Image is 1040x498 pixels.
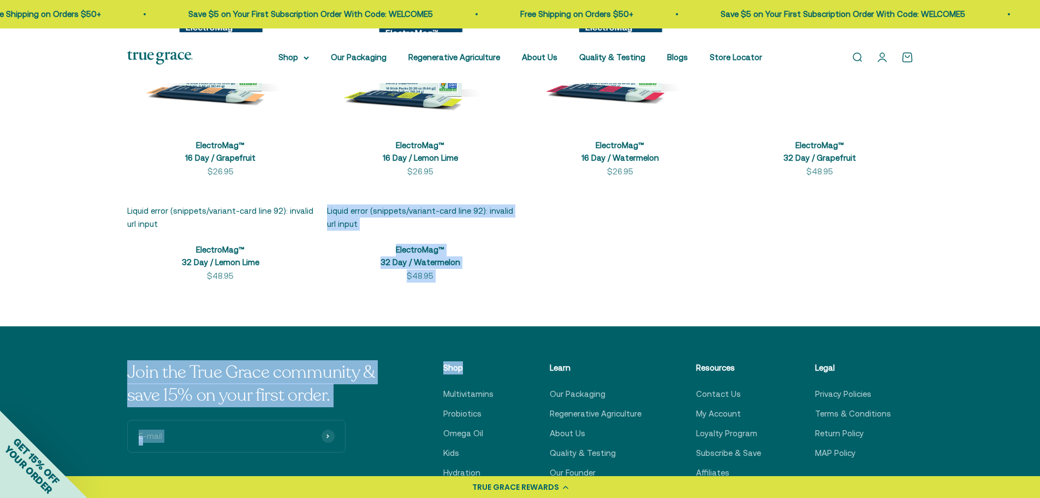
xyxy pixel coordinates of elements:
div: TRUE GRACE REWARDS [472,482,559,493]
p: Save $5 on Your First Subscription Order With Code: WELCOME5 [185,8,430,21]
a: About Us [522,52,557,62]
p: Resources [696,361,761,374]
a: Loyalty Program [696,427,757,440]
a: Terms & Conditions [815,407,891,420]
a: ElectroMag™16 Day / Lemon Lime [383,140,458,162]
p: Legal [815,361,891,374]
a: Kids [443,447,459,460]
a: Affiliates [696,466,729,479]
a: Contact Us [696,388,741,401]
sale-price: $48.95 [407,269,433,283]
a: Our Founder [550,466,596,479]
p: Join the True Grace community & save 15% on your first order. [127,361,389,407]
a: Our Packaging [550,388,605,401]
sale-price: $26.95 [407,165,433,178]
a: ElectroMag™16 Day / Watermelon [581,140,659,162]
a: ElectroMag™32 Day / Grapefruit [783,140,856,162]
a: Privacy Policies [815,388,871,401]
span: GET 15% OFF [11,436,62,487]
a: Our Packaging [331,52,387,62]
a: Omega Oil [443,427,483,440]
a: Probiotics [443,407,482,420]
a: About Us [550,427,585,440]
a: Multivitamins [443,388,494,401]
a: Quality & Testing [550,447,616,460]
a: MAP Policy [815,447,855,460]
a: Hydration [443,466,480,479]
a: Return Policy [815,427,864,440]
a: ElectroMag™16 Day / Grapefruit [185,140,255,162]
summary: Shop [278,51,309,64]
sale-price: $26.95 [607,165,633,178]
a: ElectroMag™32 Day / Watermelon [381,245,460,267]
a: ElectroMag™32 Day / Lemon Lime [182,245,259,267]
a: Regenerative Agriculture [408,52,500,62]
a: Blogs [667,52,688,62]
a: Free Shipping on Orders $50+ [517,9,630,19]
a: Liquid error (snippets/variant-card line 92): invalid url input [127,206,313,229]
p: Learn [550,361,641,374]
sale-price: $48.95 [207,269,234,283]
sale-price: $26.95 [207,165,234,178]
sale-price: $48.95 [806,165,833,178]
a: Regenerative Agriculture [550,407,641,420]
a: Subscribe & Save [696,447,761,460]
a: My Account [696,407,741,420]
span: YOUR ORDER [2,443,55,496]
p: Shop [443,361,496,374]
a: Store Locator [710,52,762,62]
a: Liquid error (snippets/variant-card line 92): invalid url input [327,206,513,229]
p: Save $5 on Your First Subscription Order With Code: WELCOME5 [717,8,962,21]
a: Quality & Testing [579,52,645,62]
